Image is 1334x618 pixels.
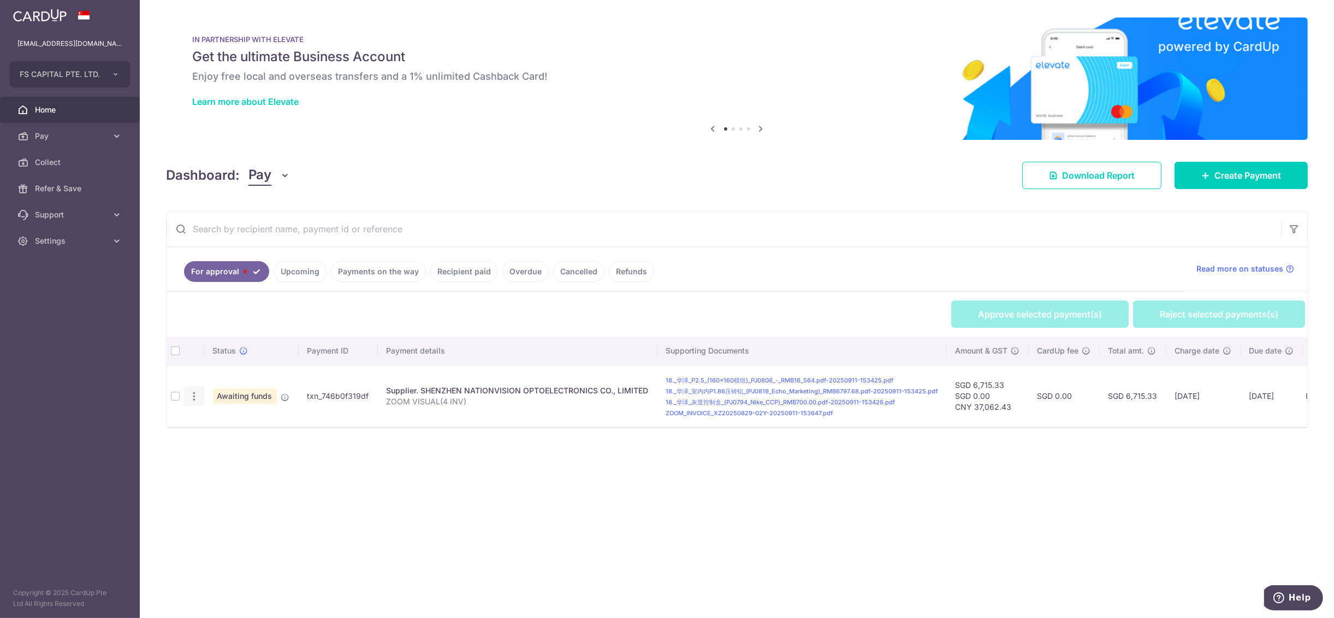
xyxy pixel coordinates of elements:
[299,337,378,365] th: Payment ID
[1175,162,1308,189] a: Create Payment
[1029,365,1100,427] td: SGD 0.00
[956,345,1008,356] span: Amount & GST
[1100,365,1166,427] td: SGD 6,715.33
[947,365,1029,427] td: SGD 6,715.33 SGD 0.00 CNY 37,062.43
[1175,345,1220,356] span: Charge date
[192,70,1282,83] h6: Enjoy free local and overseas transfers and a 1% unlimited Cashback Card!
[192,48,1282,66] h5: Get the ultimate Business Account
[387,396,649,407] p: ZOOM VISUAL(4 INV)
[184,261,269,282] a: For approval
[35,183,107,194] span: Refer & Save
[35,209,107,220] span: Support
[331,261,426,282] a: Payments on the way
[35,236,107,246] span: Settings
[1022,162,1161,189] a: Download Report
[35,104,107,115] span: Home
[13,9,67,22] img: CardUp
[1196,263,1294,274] a: Read more on statuses
[609,261,654,282] a: Refunds
[1037,345,1079,356] span: CardUp fee
[1214,169,1281,182] span: Create Payment
[166,166,240,185] h4: Dashboard:
[167,211,1281,246] input: Search by recipient name, payment id or reference
[1166,365,1241,427] td: [DATE]
[213,345,236,356] span: Status
[248,165,290,186] button: Pay
[1241,365,1303,427] td: [DATE]
[553,261,604,282] a: Cancelled
[35,131,107,142] span: Pay
[1062,169,1135,182] span: Download Report
[1249,345,1282,356] span: Due date
[502,261,549,282] a: Overdue
[430,261,498,282] a: Recipient paid
[1196,263,1283,274] span: Read more on statuses
[192,96,299,107] a: Learn more about Elevate
[1264,585,1323,613] iframe: Opens a widget where you can find more information
[299,365,378,427] td: txn_746b0f319df
[20,69,100,80] span: FS CAPITAL PTE. LTD.
[166,17,1308,140] img: Renovation banner
[248,165,271,186] span: Pay
[35,157,107,168] span: Collect
[387,385,649,396] div: Supplier. SHENZHEN NATIONVISION OPTOELECTRONICS CO., LIMITED
[192,35,1282,44] p: IN PARTNERSHIP WITH ELEVATE
[378,337,657,365] th: Payment details
[666,398,896,406] a: 18._华泽_灰度控制盒_(PJ0794_Nike_CCP)_RMB700.00.pdf-20250911-153426.pdf
[1108,345,1145,356] span: Total amt.
[657,337,947,365] th: Supporting Documents
[10,61,130,87] button: FS CAPITAL PTE. LTD.
[666,376,894,384] a: 18._华泽_P2.5_(160x160模组)_PJ0806_-_RMB16_564.pdf-20250911-153425.pdf
[17,38,122,49] p: [EMAIL_ADDRESS][DOMAIN_NAME]
[213,389,277,404] span: Awaiting funds
[274,261,327,282] a: Upcoming
[666,409,833,417] a: ZOOM_INVOICE_XZ20250829-02Y-20250911-153647.pdf
[666,387,938,395] a: 18._华泽_室内内P1.86压铸铝_(PJ0819_Echo_Marketing)_RMB6797.68.pdf-20250911-153425.pdf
